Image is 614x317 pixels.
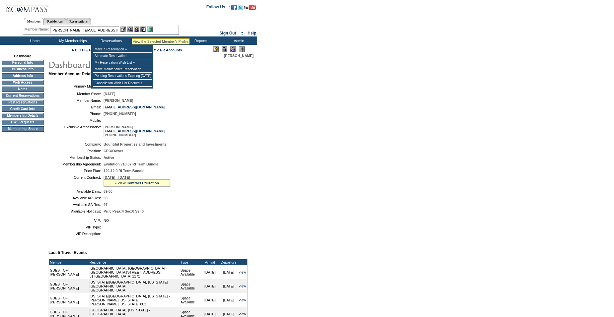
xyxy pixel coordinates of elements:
[89,48,91,52] a: F
[248,31,256,35] a: Help
[219,31,236,35] a: Sign Out
[82,48,85,52] a: D
[51,125,101,137] td: Exclusive Ambassador:
[201,279,219,293] td: [DATE]
[51,189,101,193] td: Available Days:
[104,156,114,159] span: Active
[51,219,101,222] td: VIP:
[219,265,238,279] td: [DATE]
[51,175,101,187] td: Current Contract:
[51,225,101,229] td: VIP Type:
[51,105,101,109] td: Email:
[104,105,165,109] a: [EMAIL_ADDRESS][DOMAIN_NAME]
[53,36,91,45] td: My Memberships
[93,66,152,73] td: Make Maintenance Reservation
[160,48,182,52] a: ER Accounts
[104,92,115,96] span: [DATE]
[89,265,180,279] td: [GEOGRAPHIC_DATA], [GEOGRAPHIC_DATA] - [GEOGRAPHIC_DATA][STREET_ADDRESS] 51 [GEOGRAPHIC_DATA] 1171
[224,54,254,58] span: [PERSON_NAME]
[154,48,156,52] a: Y
[147,27,153,32] img: b_calculator.gif
[51,98,101,102] td: Member Name:
[239,46,245,52] img: Log Concern/Member Elevation
[129,36,181,45] td: Vacation Collection
[49,265,89,279] td: GUEST OF [PERSON_NAME]
[104,129,165,133] a: [EMAIL_ADDRESS][DOMAIN_NAME]
[238,5,243,10] img: Follow us on Twitter
[51,83,101,89] td: Primary Member:
[219,36,257,45] td: Admin
[180,279,201,293] td: Space Available
[201,293,219,307] td: [DATE]
[120,27,126,32] img: b_edit.gif
[15,36,53,45] td: Home
[104,149,123,153] span: CEO/Owner
[239,312,246,316] a: view
[44,18,66,25] a: Residences
[25,27,50,32] div: Member Name:
[127,27,133,32] img: View
[222,46,227,52] img: View Mode
[2,73,44,79] td: Address Info
[133,39,189,43] div: View the Selected Member's Profile
[2,87,44,92] td: Notes
[115,181,159,185] a: » View Contract Utilization
[75,48,78,52] a: B
[104,142,166,146] span: Bountiful Properties and Investments
[93,53,152,59] td: Alternate Reservation
[104,169,144,173] span: 129-12.9 RI Term Bundle
[180,259,201,265] td: Type
[104,125,165,137] span: [PERSON_NAME] [PHONE_NUMBER]
[231,7,237,11] a: Become our fan on Facebook
[157,48,159,52] a: Z
[213,46,219,52] img: Edit Mode
[48,72,95,76] b: Member Account Details
[89,279,180,293] td: [US_STATE][GEOGRAPHIC_DATA], [US_STATE][GEOGRAPHIC_DATA] [GEOGRAPHIC_DATA]
[104,175,130,179] span: [DATE] - [DATE]
[201,265,219,279] td: [DATE]
[180,265,201,279] td: Space Available
[51,196,101,200] td: Available AR Res:
[206,4,230,12] td: Follow Us ::
[219,279,238,293] td: [DATE]
[51,209,101,213] td: Available Holidays:
[51,232,101,236] td: VIP Description:
[72,48,74,52] a: A
[51,112,101,116] td: Phone:
[2,113,44,118] td: Membership Details
[231,5,237,10] img: Become our fan on Facebook
[201,259,219,265] td: Arrival
[78,48,81,52] a: C
[51,149,101,153] td: Position:
[48,250,87,255] b: Last 5 Travel Events
[181,36,219,45] td: Reports
[2,106,44,112] td: Credit Card Info
[2,100,44,105] td: Past Reservations
[104,196,108,200] span: 90
[219,259,238,265] td: Departure
[93,59,152,66] td: My Reservation Wish List »
[104,219,109,222] span: NO
[51,169,101,173] td: Price Plan:
[86,48,88,52] a: E
[239,298,246,302] a: view
[51,92,101,96] td: Member Since:
[49,279,89,293] td: GUEST OF [PERSON_NAME]
[24,18,44,25] a: Members
[230,46,236,52] img: Impersonate
[140,27,146,32] img: Reservations
[49,259,89,265] td: Member
[49,293,89,307] td: GUEST OF [PERSON_NAME]
[180,293,201,307] td: Space Available
[2,120,44,125] td: CWL Requests
[104,162,158,166] span: Evolution v10.07 RI Term Bundle
[244,7,256,11] a: Subscribe to our YouTube Channel
[89,259,180,265] td: Residence
[89,293,180,307] td: [US_STATE][GEOGRAPHIC_DATA], [US_STATE] - [PERSON_NAME] [US_STATE] [PERSON_NAME] [US_STATE] 802
[66,18,91,25] a: Reservations
[241,31,243,35] span: ::
[104,98,133,102] span: [PERSON_NAME]
[244,5,256,10] img: Subscribe to our YouTube Channel
[104,203,108,207] span: 97
[48,58,181,71] img: pgTtlDashboard.gif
